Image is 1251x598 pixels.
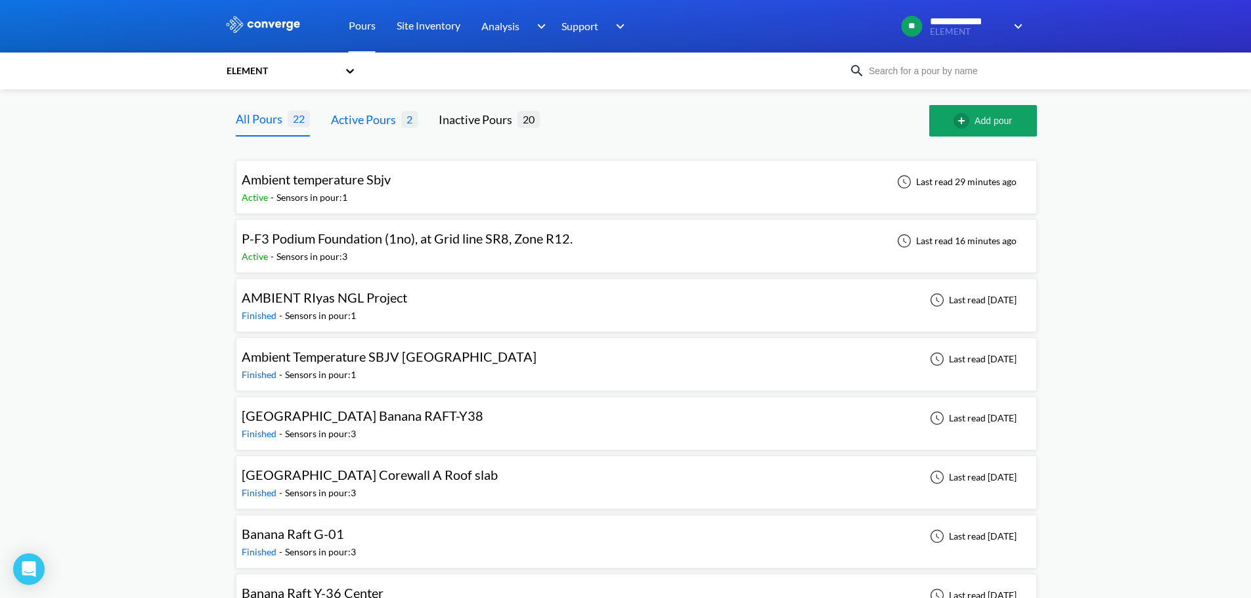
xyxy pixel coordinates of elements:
[242,171,391,187] span: Ambient temperature Sbjv
[285,545,356,559] div: Sensors in pour: 3
[890,174,1021,190] div: Last read 29 minutes ago
[271,192,276,203] span: -
[225,64,338,78] div: ELEMENT
[242,546,279,557] span: Finished
[242,428,279,439] span: Finished
[279,546,285,557] span: -
[929,105,1037,137] button: Add pour
[923,351,1021,367] div: Last read [DATE]
[236,110,288,128] div: All Pours
[849,63,865,79] img: icon-search.svg
[439,110,517,129] div: Inactive Pours
[1005,18,1026,34] img: downArrow.svg
[923,528,1021,544] div: Last read [DATE]
[954,113,975,129] img: add-circle-outline.svg
[242,251,271,262] span: Active
[276,249,347,264] div: Sensors in pour: 3
[285,486,356,500] div: Sensors in pour: 3
[13,553,45,585] div: Open Intercom Messenger
[561,18,598,34] span: Support
[279,487,285,498] span: -
[607,18,628,34] img: downArrow.svg
[242,526,344,542] span: Banana Raft G-01
[242,408,483,423] span: [GEOGRAPHIC_DATA] Banana RAFT-Y38
[236,412,1037,423] a: [GEOGRAPHIC_DATA] Banana RAFT-Y38Finished-Sensors in pour:3Last read [DATE]
[242,369,279,380] span: Finished
[923,410,1021,426] div: Last read [DATE]
[285,427,356,441] div: Sensors in pour: 3
[288,110,310,127] span: 22
[517,111,540,127] span: 20
[865,64,1024,78] input: Search for a pour by name
[923,292,1021,308] div: Last read [DATE]
[279,428,285,439] span: -
[242,230,573,246] span: P-F3 Podium Foundation (1no), at Grid line SR8, Zone R12.
[236,471,1037,482] a: [GEOGRAPHIC_DATA] Corewall A Roof slabFinished-Sensors in pour:3Last read [DATE]
[236,530,1037,541] a: Banana Raft G-01Finished-Sensors in pour:3Last read [DATE]
[285,309,356,323] div: Sensors in pour: 1
[285,368,356,382] div: Sensors in pour: 1
[279,310,285,321] span: -
[930,27,1005,37] span: ELEMENT
[401,111,418,127] span: 2
[236,352,1037,364] a: Ambient Temperature SBJV [GEOGRAPHIC_DATA]Finished-Sensors in pour:1Last read [DATE]
[923,469,1021,485] div: Last read [DATE]
[242,349,537,364] span: Ambient Temperature SBJV [GEOGRAPHIC_DATA]
[236,175,1037,186] a: Ambient temperature SbjvActive-Sensors in pour:1Last read 29 minutes ago
[242,467,498,482] span: [GEOGRAPHIC_DATA] Corewall A Roof slab
[242,289,407,305] span: AMBIENT RIyas NGL Project
[242,192,271,203] span: Active
[242,310,279,321] span: Finished
[236,234,1037,246] a: P-F3 Podium Foundation (1no), at Grid line SR8, Zone R12.Active-Sensors in pour:3Last read 16 min...
[279,369,285,380] span: -
[271,251,276,262] span: -
[890,233,1021,249] div: Last read 16 minutes ago
[225,16,301,33] img: logo_ewhite.svg
[331,110,401,129] div: Active Pours
[236,293,1037,305] a: AMBIENT RIyas NGL ProjectFinished-Sensors in pour:1Last read [DATE]
[276,190,347,205] div: Sensors in pour: 1
[528,18,549,34] img: downArrow.svg
[481,18,519,34] span: Analysis
[242,487,279,498] span: Finished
